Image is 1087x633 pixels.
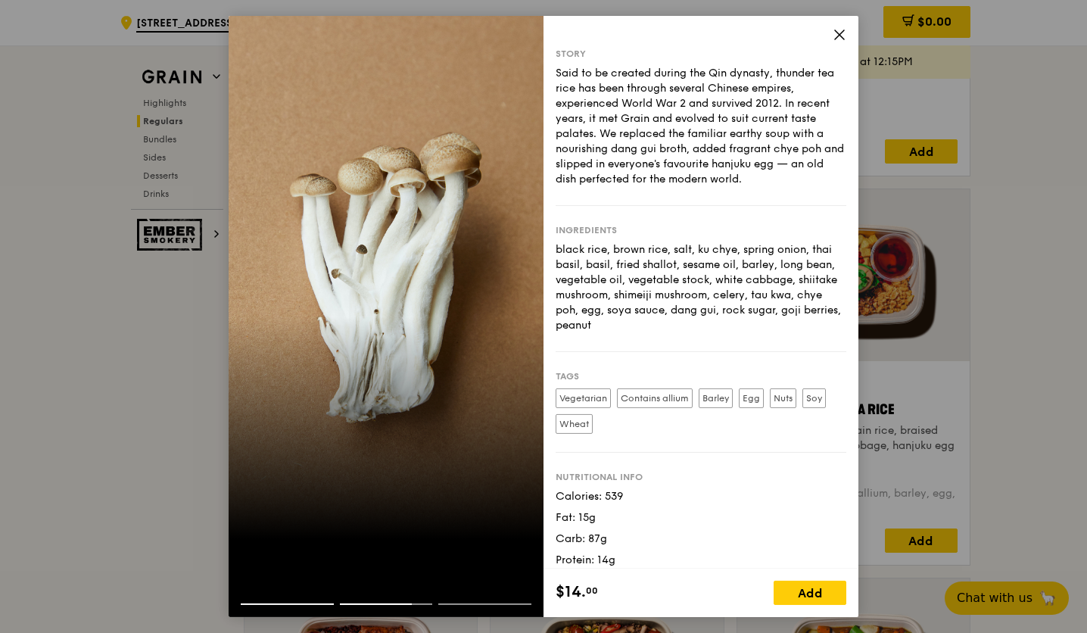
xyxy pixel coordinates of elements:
[774,581,846,605] div: Add
[556,370,846,382] div: Tags
[556,553,846,568] div: Protein: 14g
[556,510,846,525] div: Fat: 15g
[556,471,846,483] div: Nutritional info
[556,581,586,603] span: $14.
[739,388,764,408] label: Egg
[556,532,846,547] div: Carb: 87g
[556,242,846,333] div: black rice, brown rice, salt, ku chye, spring onion, thai basil, basil, fried shallot, sesame oil...
[802,388,826,408] label: Soy
[586,585,598,597] span: 00
[556,48,846,60] div: Story
[556,489,846,504] div: Calories: 539
[556,224,846,236] div: Ingredients
[556,414,593,434] label: Wheat
[617,388,693,408] label: Contains allium
[556,66,846,187] div: Said to be created during the Qin dynasty, thunder tea rice has been through several Chinese empi...
[699,388,733,408] label: Barley
[770,388,796,408] label: Nuts
[556,388,611,408] label: Vegetarian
